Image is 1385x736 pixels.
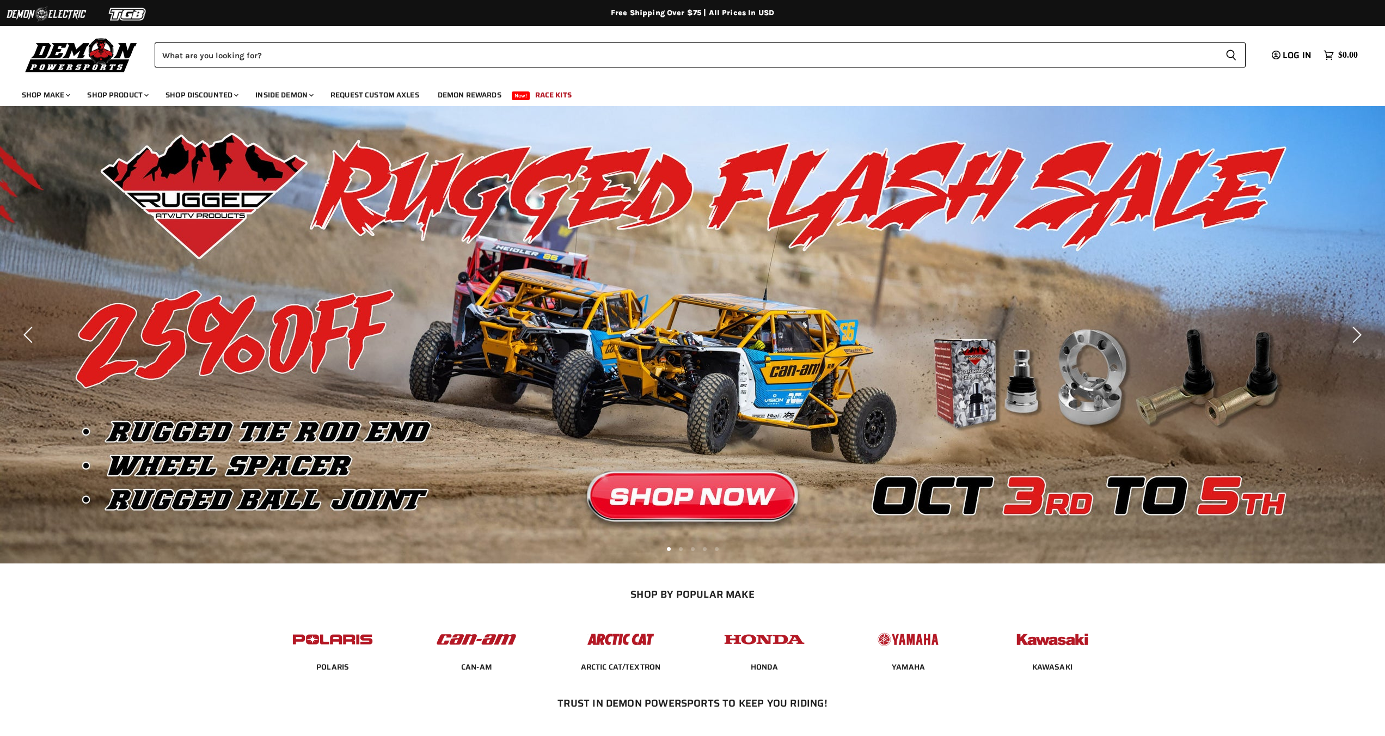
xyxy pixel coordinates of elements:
[157,84,245,106] a: Shop Discounted
[19,324,41,346] button: Previous
[257,8,1128,18] div: Free Shipping Over $75 | All Prices In USD
[14,79,1355,106] ul: Main menu
[22,35,141,74] img: Demon Powersports
[691,547,695,551] li: Page dot 3
[866,623,951,656] img: POPULAR_MAKE_logo_5_20258e7f-293c-4aac-afa8-159eaa299126.jpg
[1267,51,1318,60] a: Log in
[751,662,779,673] span: HONDA
[430,84,510,106] a: Demon Rewards
[316,662,349,673] span: POLARIS
[87,4,169,24] img: TGB Logo 2
[1338,50,1358,60] span: $0.00
[283,697,1102,709] h2: Trust In Demon Powersports To Keep You Riding!
[247,84,320,106] a: Inside Demon
[290,623,375,656] img: POPULAR_MAKE_logo_2_dba48cf1-af45-46d4-8f73-953a0f002620.jpg
[578,623,663,656] img: POPULAR_MAKE_logo_3_027535af-6171-4c5e-a9bc-f0eccd05c5d6.jpg
[512,91,530,100] span: New!
[1010,623,1095,656] img: POPULAR_MAKE_logo_6_76e8c46f-2d1e-4ecc-b320-194822857d41.jpg
[461,662,492,672] a: CAN-AM
[715,547,719,551] li: Page dot 5
[271,588,1115,600] h2: SHOP BY POPULAR MAKE
[892,662,926,672] a: YAMAHA
[703,547,707,551] li: Page dot 4
[79,84,155,106] a: Shop Product
[14,84,77,106] a: Shop Make
[892,662,926,673] span: YAMAHA
[155,42,1217,68] input: Search
[1032,662,1073,672] a: KAWASAKI
[679,547,683,551] li: Page dot 2
[5,4,87,24] img: Demon Electric Logo 2
[722,623,807,656] img: POPULAR_MAKE_logo_4_4923a504-4bac-4306-a1be-165a52280178.jpg
[434,623,519,656] img: POPULAR_MAKE_logo_1_adc20308-ab24-48c4-9fac-e3c1a623d575.jpg
[1283,48,1312,62] span: Log in
[1217,42,1246,68] button: Search
[581,662,661,672] a: ARCTIC CAT/TEXTRON
[581,662,661,673] span: ARCTIC CAT/TEXTRON
[1318,47,1363,63] a: $0.00
[316,662,349,672] a: POLARIS
[751,662,779,672] a: HONDA
[1032,662,1073,673] span: KAWASAKI
[461,662,492,673] span: CAN-AM
[322,84,427,106] a: Request Custom Axles
[667,547,671,551] li: Page dot 1
[155,42,1246,68] form: Product
[527,84,580,106] a: Race Kits
[1344,324,1366,346] button: Next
